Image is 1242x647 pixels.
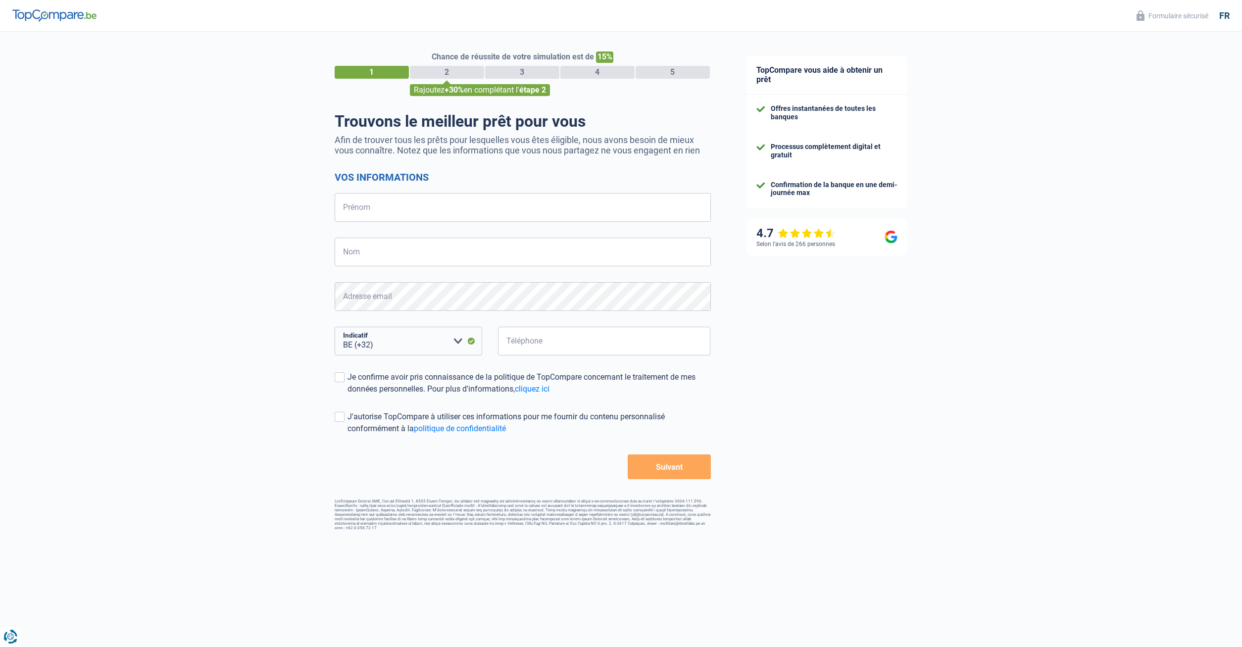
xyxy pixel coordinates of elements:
span: +30% [445,85,464,95]
h1: Trouvons le meilleur prêt pour vous [335,112,711,131]
footer: LorEmipsum Dolorsi AME, Con ad Elitsedd 1, 8505 Eiusm-Tempor, inc utlabor etd magnaaliq eni admin... [335,499,711,530]
div: TopCompare vous aide à obtenir un prêt [746,55,907,95]
div: J'autorise TopCompare à utiliser ces informations pour me fournir du contenu personnalisé conform... [348,411,711,435]
div: Confirmation de la banque en une demi-journée max [771,181,897,198]
div: 5 [636,66,710,79]
span: 15% [596,51,613,63]
div: fr [1219,10,1230,21]
span: Chance de réussite de votre simulation est de [432,52,594,61]
input: 401020304 [498,327,711,355]
span: étape 2 [519,85,546,95]
img: TopCompare Logo [12,9,97,21]
div: 1 [335,66,409,79]
h2: Vos informations [335,171,711,183]
div: Rajoutez en complétant l' [410,84,550,96]
div: Selon l’avis de 266 personnes [756,241,835,248]
div: 4.7 [756,226,836,241]
div: Je confirme avoir pris connaissance de la politique de TopCompare concernant le traitement de mes... [348,371,711,395]
div: Processus complètement digital et gratuit [771,143,897,159]
div: Offres instantanées de toutes les banques [771,104,897,121]
button: Formulaire sécurisé [1131,7,1214,24]
a: cliquez ici [515,384,549,394]
a: politique de confidentialité [414,424,506,433]
div: 3 [485,66,559,79]
button: Suivant [628,454,710,479]
div: 2 [410,66,484,79]
div: 4 [560,66,635,79]
p: Afin de trouver tous les prêts pour lesquelles vous êtes éligible, nous avons besoin de mieux vou... [335,135,711,155]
